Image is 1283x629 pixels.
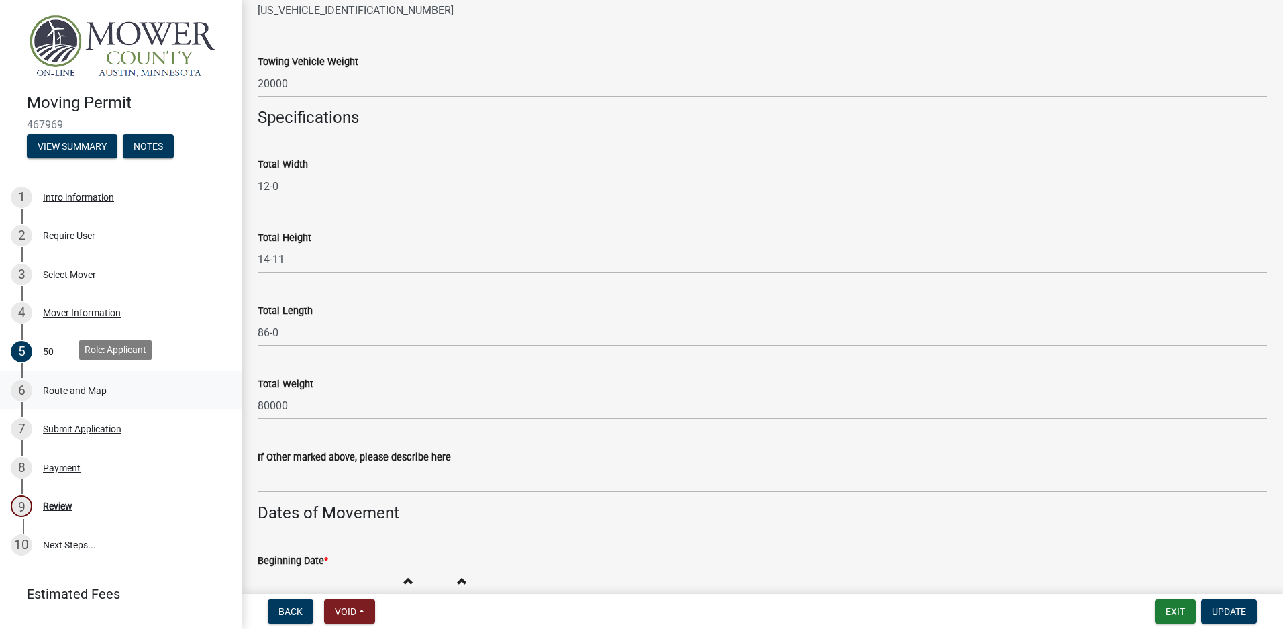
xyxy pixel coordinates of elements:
[123,142,174,152] wm-modal-confirm: Notes
[11,418,32,440] div: 7
[1212,606,1246,617] span: Update
[258,380,313,389] label: Total Weight
[258,453,451,463] label: If Other marked above, please describe here
[11,187,32,208] div: 1
[11,341,32,362] div: 5
[335,606,356,617] span: Void
[11,495,32,517] div: 9
[11,264,32,285] div: 3
[27,118,215,131] span: 467969
[258,58,358,67] label: Towing Vehicle Weight
[258,557,328,566] label: Beginning Date
[43,463,81,473] div: Payment
[11,534,32,556] div: 10
[11,581,220,608] a: Estimated Fees
[27,93,231,113] h4: Moving Permit
[11,225,32,246] div: 2
[278,606,303,617] span: Back
[1201,599,1257,624] button: Update
[123,134,174,158] button: Notes
[258,234,311,243] label: Total Height
[43,501,72,511] div: Review
[79,340,152,360] div: Role: Applicant
[43,231,95,240] div: Require User
[11,302,32,324] div: 4
[1155,599,1196,624] button: Exit
[268,599,313,624] button: Back
[27,14,220,79] img: Mower County, Minnesota
[258,307,313,316] label: Total Length
[11,380,32,401] div: 6
[43,270,96,279] div: Select Mover
[324,599,375,624] button: Void
[43,308,121,318] div: Mover Information
[258,108,1267,128] h4: Specifications
[27,134,117,158] button: View Summary
[43,386,107,395] div: Route and Map
[43,424,121,434] div: Submit Application
[43,347,54,356] div: 50
[27,142,117,152] wm-modal-confirm: Summary
[258,160,308,170] label: Total Width
[11,457,32,479] div: 8
[258,503,1267,523] h4: Dates of Movement
[43,193,114,202] div: Intro information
